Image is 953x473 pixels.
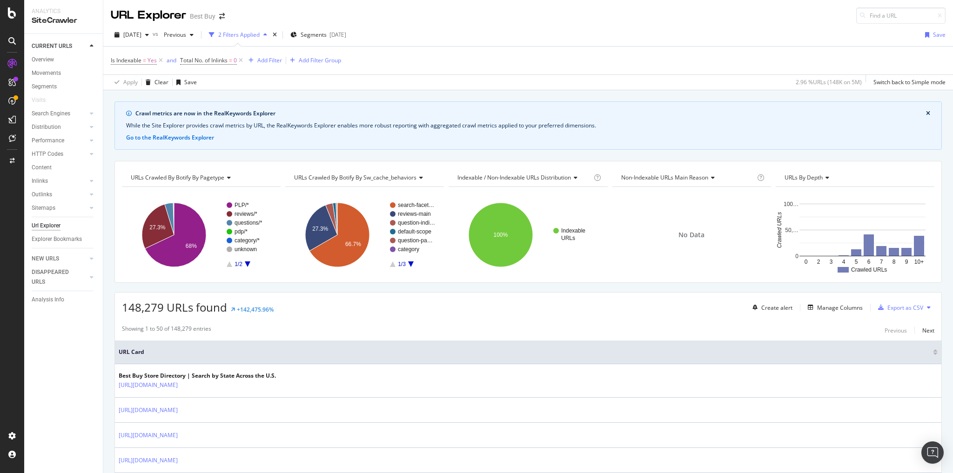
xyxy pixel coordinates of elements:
div: Previous [885,326,907,334]
div: Sitemaps [32,203,55,213]
text: 68% [186,243,197,249]
div: While the Site Explorer provides crawl metrics by URL, the RealKeywords Explorer enables more rob... [126,121,930,130]
div: Save [933,31,946,39]
text: 100% [494,232,508,238]
div: DISAPPEARED URLS [32,267,79,287]
div: NEW URLS [32,254,59,264]
div: Performance [32,136,64,146]
div: Best Buy [190,12,215,21]
div: Export as CSV [887,304,923,312]
div: Visits [32,95,46,105]
div: Url Explorer [32,221,60,231]
text: 1/3 [398,261,406,267]
a: NEW URLS [32,254,87,264]
div: Inlinks [32,176,48,186]
div: Showing 1 to 50 of 148,279 entries [122,325,211,336]
span: 148,279 URLs found [122,300,227,315]
h4: Indexable / Non-Indexable URLs Distribution [456,170,591,185]
text: search-facet… [398,202,434,208]
a: Content [32,163,96,173]
div: Add Filter [257,56,282,64]
div: +142,475.96% [237,306,274,313]
button: Segments[DATE] [287,27,350,42]
text: PLP/* [235,202,249,208]
input: Find a URL [856,7,946,24]
span: Total No. of Inlinks [180,56,228,64]
svg: A chart. [776,194,933,275]
h4: URLs Crawled By Botify By pagetype [129,170,272,185]
button: Create alert [749,300,792,315]
button: Previous [160,27,197,42]
text: 27.3% [312,226,328,232]
text: 10+ [914,259,924,265]
h4: Non-Indexable URLs Main Reason [619,170,755,185]
button: Manage Columns [804,302,863,313]
text: category [398,246,419,253]
span: No Data [678,230,705,240]
text: 4 [842,259,845,265]
button: Previous [885,325,907,336]
h4: URLs Crawled By Botify By sw_cache_behaviors [292,170,436,185]
a: Sitemaps [32,203,87,213]
text: 3 [829,259,832,265]
text: 66.7% [345,241,361,247]
div: times [271,30,279,40]
div: 2 Filters Applied [218,31,260,39]
div: SiteCrawler [32,15,95,26]
div: Switch back to Simple mode [873,78,946,86]
a: Search Engines [32,109,87,119]
text: Indexable [561,227,585,234]
div: Explorer Bookmarks [32,234,82,244]
a: Distribution [32,122,87,132]
a: Movements [32,68,96,78]
div: URL Explorer [111,7,186,23]
button: close banner [924,107,933,120]
text: Crawled URLs [851,266,887,273]
a: Visits [32,95,55,105]
a: HTTP Codes [32,149,87,159]
a: Performance [32,136,87,146]
a: Inlinks [32,176,87,186]
button: Go to the RealKeywords Explorer [126,133,214,142]
a: [URL][DOMAIN_NAME] [119,431,178,440]
a: Outlinks [32,190,87,200]
div: A chart. [122,194,280,275]
div: and [167,56,176,64]
div: Apply [123,78,138,86]
a: CURRENT URLS [32,41,87,51]
div: Clear [154,78,168,86]
text: question-indi… [398,220,435,226]
div: Distribution [32,122,61,132]
text: default-scope [398,228,431,235]
div: HTTP Codes [32,149,63,159]
span: URL Card [119,348,931,356]
text: pdp/* [235,228,248,235]
button: Clear [142,75,168,90]
a: Url Explorer [32,221,96,231]
text: category/* [235,237,260,244]
text: unknown [235,246,257,253]
text: 8 [892,259,895,265]
div: Outlinks [32,190,52,200]
div: Search Engines [32,109,70,119]
button: and [167,56,176,65]
a: DISAPPEARED URLS [32,267,87,287]
span: 2025 Sep. 9th [123,31,141,39]
h4: URLs by Depth [783,170,926,185]
div: Segments [32,82,57,92]
div: Overview [32,55,54,65]
a: Overview [32,55,96,65]
svg: A chart. [285,194,443,275]
text: question-pa… [398,237,433,244]
span: URLs by Depth [785,173,823,181]
text: 50,… [785,227,799,233]
div: Best Buy Store Directory | Search by State Across the U.S. [119,372,276,380]
text: 0 [804,259,807,265]
text: Crawled URLs [776,212,783,248]
a: [URL][DOMAIN_NAME] [119,406,178,415]
span: = [229,56,232,64]
span: Non-Indexable URLs Main Reason [621,173,708,181]
div: [DATE] [329,31,346,39]
div: A chart. [449,194,606,275]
